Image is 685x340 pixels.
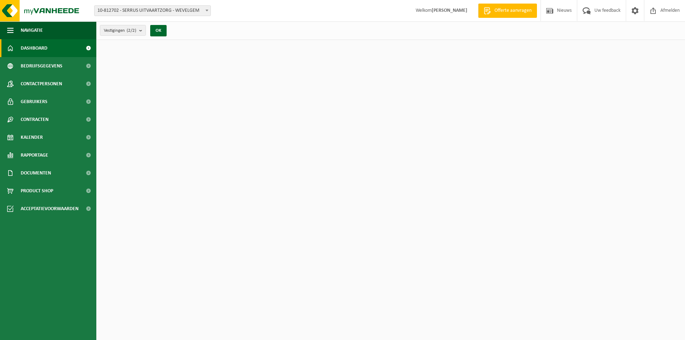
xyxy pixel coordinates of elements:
span: Vestigingen [104,25,136,36]
span: Dashboard [21,39,47,57]
span: Acceptatievoorwaarden [21,200,78,218]
span: Documenten [21,164,51,182]
span: Rapportage [21,146,48,164]
span: Gebruikers [21,93,47,111]
span: Navigatie [21,21,43,39]
button: OK [150,25,167,36]
a: Offerte aanvragen [478,4,537,18]
span: 10-812702 - SERRUS UITVAARTZORG - WEVELGEM [95,6,210,16]
button: Vestigingen(2/2) [100,25,146,36]
strong: [PERSON_NAME] [432,8,467,13]
span: Kalender [21,128,43,146]
span: Contactpersonen [21,75,62,93]
span: Contracten [21,111,49,128]
span: 10-812702 - SERRUS UITVAARTZORG - WEVELGEM [94,5,211,16]
span: Offerte aanvragen [493,7,533,14]
span: Product Shop [21,182,53,200]
count: (2/2) [127,28,136,33]
span: Bedrijfsgegevens [21,57,62,75]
